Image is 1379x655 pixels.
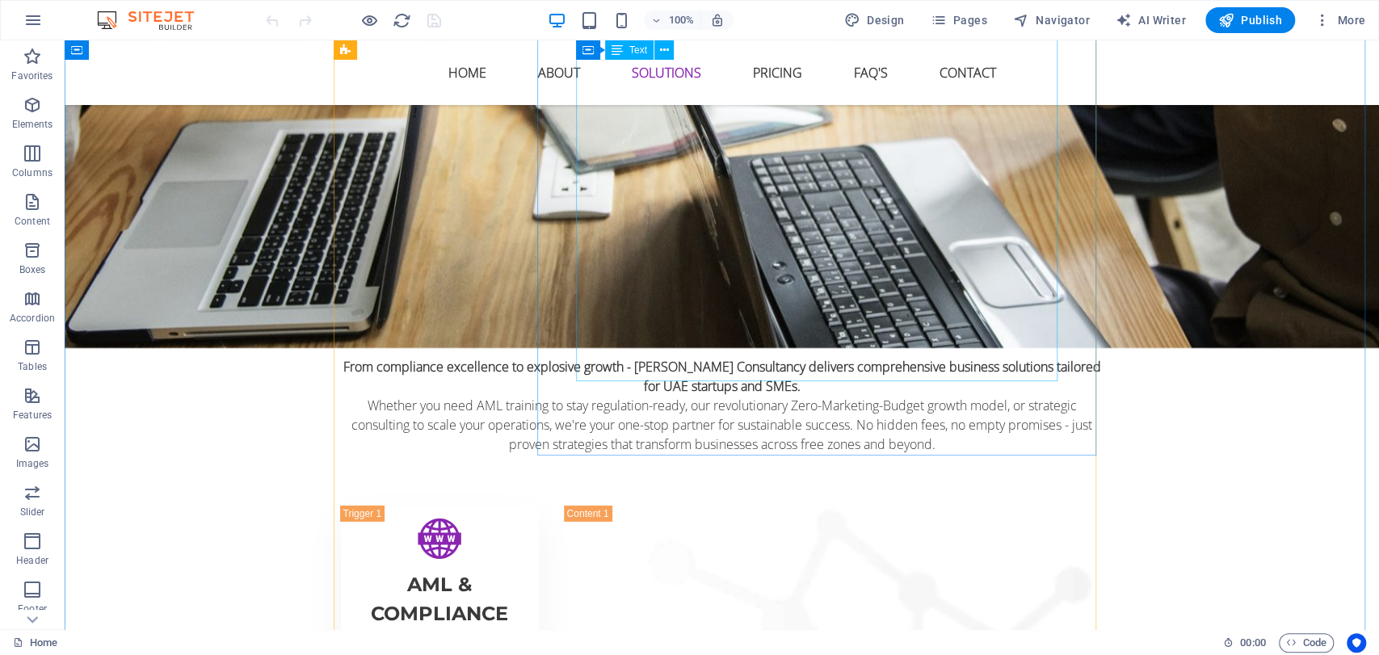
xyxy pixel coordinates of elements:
[923,7,993,33] button: Pages
[1007,7,1096,33] button: Navigator
[13,409,52,422] p: Features
[1347,633,1366,653] button: Usercentrics
[18,603,47,615] p: Footer
[844,12,905,28] span: Design
[65,40,1379,629] iframe: To enrich screen reader interactions, please activate Accessibility in Grammarly extension settings
[12,166,53,179] p: Columns
[16,554,48,567] p: Header
[838,7,911,33] button: Design
[1314,12,1365,28] span: More
[11,69,53,82] p: Favorites
[644,10,701,30] button: 100%
[19,263,46,276] p: Boxes
[1205,7,1295,33] button: Publish
[392,10,411,30] button: reload
[1116,12,1186,28] span: AI Writer
[1251,636,1254,649] span: :
[1013,12,1090,28] span: Navigator
[18,360,47,373] p: Tables
[393,11,411,30] i: Reload page
[1223,633,1266,653] h6: Session time
[629,45,647,55] span: Text
[1279,633,1334,653] button: Code
[93,10,214,30] img: Editor Logo
[1286,633,1326,653] span: Code
[838,7,911,33] div: Design (Ctrl+Alt+Y)
[668,10,694,30] h6: 100%
[1109,7,1192,33] button: AI Writer
[710,13,725,27] i: On resize automatically adjust zoom level to fit chosen device.
[1308,7,1372,33] button: More
[12,118,53,131] p: Elements
[930,12,986,28] span: Pages
[1218,12,1282,28] span: Publish
[1240,633,1265,653] span: 00 00
[13,633,57,653] a: Click to cancel selection. Double-click to open Pages
[276,465,474,601] a: Trigger 1
[16,457,49,470] p: Images
[10,312,55,325] p: Accordion
[359,10,379,30] button: Click here to leave preview mode and continue editing
[20,506,45,519] p: Slider
[15,215,50,228] p: Content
